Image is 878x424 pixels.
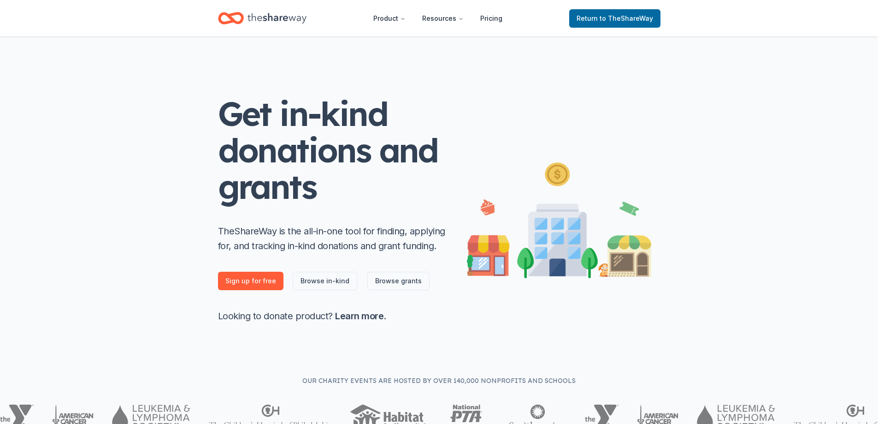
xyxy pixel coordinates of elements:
[218,309,448,323] p: Looking to donate product? .
[415,9,471,28] button: Resources
[218,7,306,29] a: Home
[366,7,510,29] nav: Main
[218,224,448,253] p: TheShareWay is the all-in-one tool for finding, applying for, and tracking in-kind donations and ...
[335,311,383,322] a: Learn more
[366,9,413,28] button: Product
[367,272,430,290] a: Browse grants
[467,159,651,278] img: Illustration for landing page
[569,9,660,28] a: Returnto TheShareWay
[600,14,653,22] span: to TheShareWay
[218,272,283,290] a: Sign up for free
[577,13,653,24] span: Return
[293,272,357,290] a: Browse in-kind
[218,96,448,205] h1: Get in-kind donations and grants
[473,9,510,28] a: Pricing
